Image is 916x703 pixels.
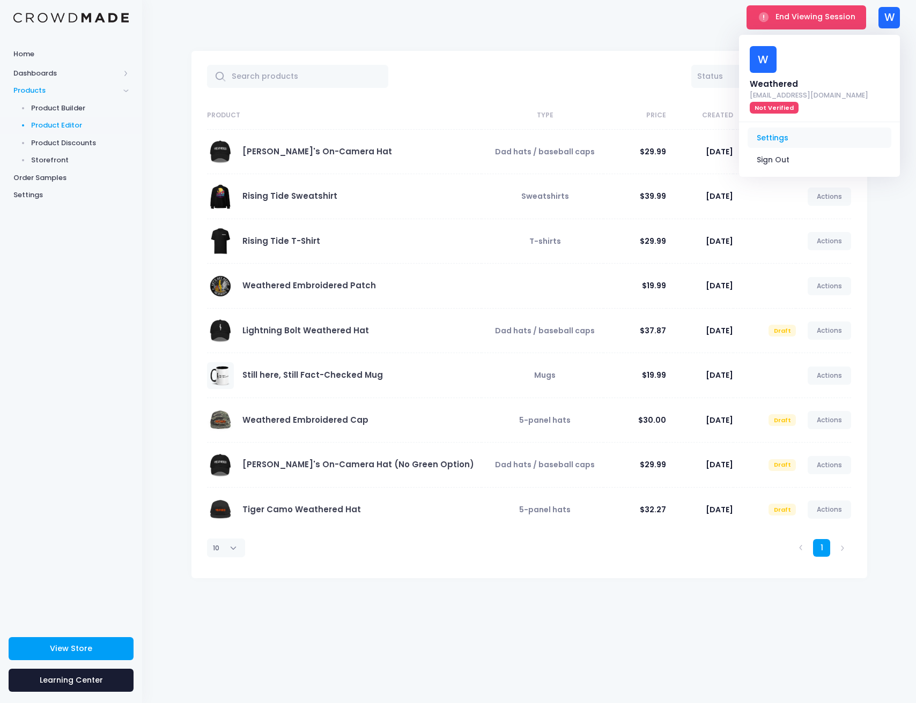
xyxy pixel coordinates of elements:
span: $29.99 [640,146,666,157]
span: $39.99 [640,191,666,201]
span: Dad hats / baseball caps [495,146,595,157]
span: Storefront [31,155,129,166]
th: Status: activate to sort column ascending [733,102,796,130]
span: 5-panel hats [519,504,571,515]
th: Created: activate to sort column ascending [666,102,734,130]
span: [DATE] [706,280,733,291]
span: [DATE] [706,415,733,425]
span: $32.27 [640,504,666,515]
a: Actions [808,232,852,250]
a: Rising Tide T-Shirt [242,235,320,246]
span: Dad hats / baseball caps [495,459,595,470]
span: Sweatshirts [521,191,569,201]
span: Draft [769,414,796,426]
span: Draft [769,459,796,471]
span: Dashboards [13,68,120,79]
span: [DATE] [706,236,733,246]
span: Status [697,71,723,82]
span: Product Builder [31,103,129,114]
span: [DATE] [706,146,733,157]
a: View Store [9,637,134,660]
span: T-shirts [529,236,561,246]
span: [DATE] [706,504,733,515]
a: [PERSON_NAME]'s On-Camera Hat (No Green Option) [242,459,474,470]
th: Product: activate to sort column ascending [207,102,482,130]
a: Weathered Embroidered Cap [242,414,368,425]
span: $19.99 [642,280,666,291]
img: Logo [13,13,129,23]
button: End Viewing Session [747,5,866,29]
a: Learning Center [9,669,134,692]
th: Price: activate to sort column ascending [603,102,666,130]
span: Dad hats / baseball caps [495,325,595,336]
a: Weathered Embroidered Patch [242,280,376,291]
input: Search products [207,65,389,88]
span: Product Editor [31,120,129,131]
span: [DATE] [706,370,733,380]
a: Still here, Still Fact-Checked Mug [242,369,383,380]
span: [DATE] [706,459,733,470]
span: Product Discounts [31,138,129,148]
a: 1 [813,539,831,557]
span: Mugs [534,370,556,380]
span: View Store [50,643,92,654]
a: Actions [808,367,852,385]
div: Weathered [750,78,868,90]
a: [EMAIL_ADDRESS][DOMAIN_NAME] Not Verified [750,91,868,114]
span: $37.87 [640,325,666,336]
div: W [878,7,900,28]
span: 5-panel hats [519,415,571,425]
th: Type: activate to sort column ascending [482,102,604,130]
a: Settings [748,128,891,148]
span: [DATE] [706,325,733,336]
span: Products [13,85,120,96]
span: Order Samples [13,173,129,183]
a: Actions [808,277,852,295]
span: Home [13,49,129,59]
a: Actions [808,500,852,519]
span: Learning Center [40,675,103,685]
span: Status [691,65,772,88]
a: Sign Out [748,149,891,170]
a: Actions [808,321,852,340]
span: [DATE] [706,191,733,201]
a: Actions [808,456,852,474]
a: [PERSON_NAME]'s On-Camera Hat [242,146,392,157]
div: W [750,46,777,73]
span: Draft [769,325,796,336]
a: Actions [808,411,852,429]
span: $19.99 [642,370,666,380]
span: $29.99 [640,459,666,470]
span: Draft [769,504,796,515]
span: $29.99 [640,236,666,246]
span: Status [697,71,723,81]
a: Lightning Bolt Weathered Hat [242,325,369,336]
span: End Viewing Session [775,11,855,22]
a: Tiger Camo Weathered Hat [242,504,361,515]
span: Not Verified [750,102,799,114]
span: Settings [13,190,129,200]
span: $30.00 [638,415,666,425]
a: Rising Tide Sweatshirt [242,190,337,201]
a: Actions [808,188,852,206]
